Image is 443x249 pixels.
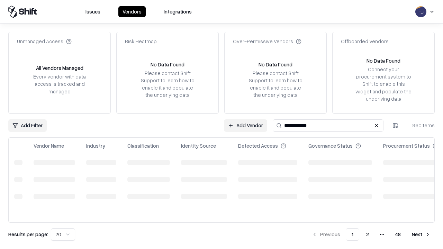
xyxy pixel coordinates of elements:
div: Please contact Shift Support to learn how to enable it and populate the underlying data [139,70,196,99]
div: All Vendors Managed [36,64,83,72]
div: No Data Found [367,57,400,64]
nav: pagination [308,228,435,241]
div: No Data Found [259,61,292,68]
div: Connect your procurement system to Shift to enable this widget and populate the underlying data [355,66,412,102]
div: Industry [86,142,105,149]
div: Unmanaged Access [17,38,72,45]
div: Detected Access [238,142,278,149]
div: Vendor Name [34,142,64,149]
button: Add Filter [8,119,47,132]
div: Classification [127,142,159,149]
div: Governance Status [308,142,353,149]
div: Identity Source [181,142,216,149]
button: Vendors [118,6,146,17]
button: 48 [390,228,406,241]
div: Offboarded Vendors [341,38,389,45]
div: No Data Found [151,61,184,68]
button: Issues [81,6,105,17]
div: Please contact Shift Support to learn how to enable it and populate the underlying data [247,70,304,99]
div: 960 items [407,122,435,129]
p: Results per page: [8,231,48,238]
div: Procurement Status [383,142,430,149]
div: Risk Heatmap [125,38,157,45]
button: Next [408,228,435,241]
button: Integrations [160,6,196,17]
div: Every vendor with data access is tracked and managed [31,73,88,95]
button: 1 [346,228,359,241]
div: Over-Permissive Vendors [233,38,301,45]
a: Add Vendor [224,119,267,132]
button: 2 [361,228,374,241]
